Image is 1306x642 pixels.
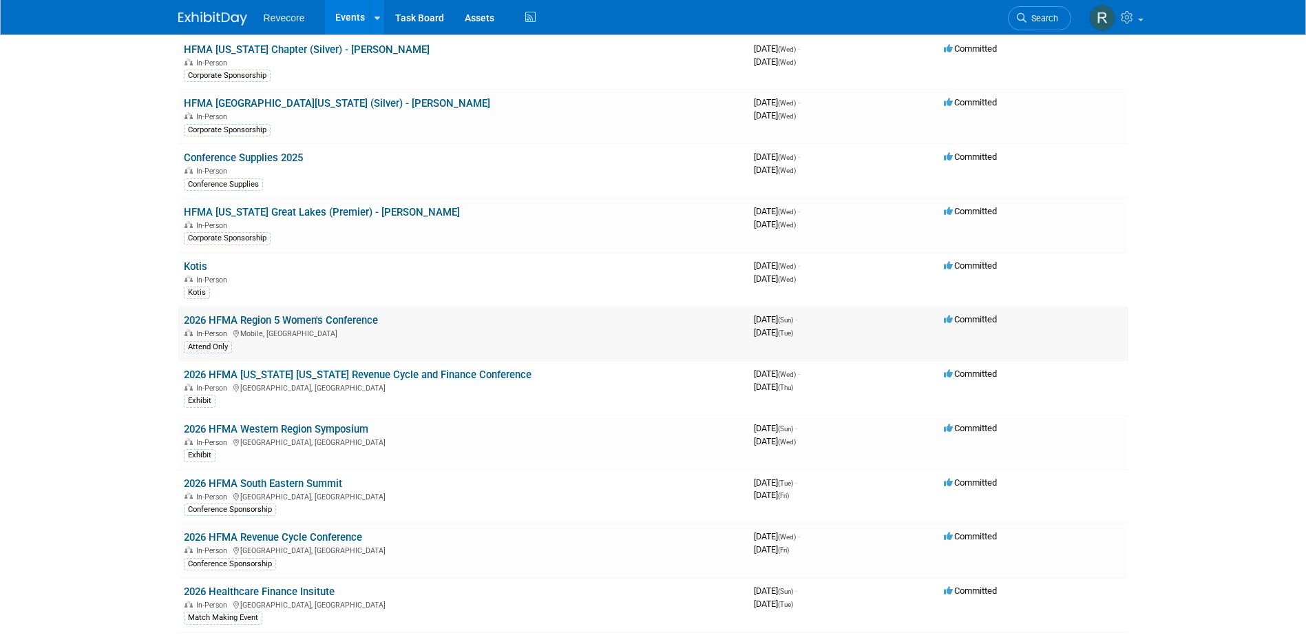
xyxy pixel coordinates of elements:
[754,56,796,67] span: [DATE]
[754,97,800,107] span: [DATE]
[778,208,796,216] span: (Wed)
[944,314,997,324] span: Committed
[778,221,796,229] span: (Wed)
[944,260,997,271] span: Committed
[778,546,789,554] span: (Fri)
[196,601,231,610] span: In-Person
[196,493,231,501] span: In-Person
[184,395,215,407] div: Exhibit
[778,438,796,446] span: (Wed)
[754,490,789,500] span: [DATE]
[196,59,231,68] span: In-Person
[754,314,797,324] span: [DATE]
[1008,6,1071,30] a: Search
[184,490,743,501] div: [GEOGRAPHIC_DATA], [GEOGRAPHIC_DATA]
[754,43,800,54] span: [DATE]
[184,586,335,598] a: 2026 Healthcare Finance Insitute
[778,45,796,53] span: (Wed)
[798,97,800,107] span: -
[196,329,231,338] span: In-Person
[184,436,743,447] div: [GEOGRAPHIC_DATA], [GEOGRAPHIC_DATA]
[184,599,743,610] div: [GEOGRAPHIC_DATA], [GEOGRAPHIC_DATA]
[184,124,271,136] div: Corporate Sponsorship
[778,425,793,433] span: (Sun)
[944,477,997,488] span: Committed
[196,546,231,555] span: In-Person
[185,276,193,282] img: In-Person Event
[184,287,210,299] div: Kotis
[795,586,797,596] span: -
[196,221,231,230] span: In-Person
[754,382,793,392] span: [DATE]
[196,276,231,284] span: In-Person
[778,371,796,378] span: (Wed)
[798,260,800,271] span: -
[184,314,378,327] a: 2026 HFMA Region 5 Women's Conference
[754,544,789,555] span: [DATE]
[184,206,460,218] a: HFMA [US_STATE] Great Lakes (Premier) - [PERSON_NAME]
[754,206,800,216] span: [DATE]
[185,112,193,119] img: In-Person Event
[185,601,193,608] img: In-Person Event
[196,112,231,121] span: In-Person
[795,314,797,324] span: -
[944,206,997,216] span: Committed
[778,154,796,161] span: (Wed)
[754,369,800,379] span: [DATE]
[944,369,997,379] span: Committed
[184,152,303,164] a: Conference Supplies 2025
[778,262,796,270] span: (Wed)
[754,586,797,596] span: [DATE]
[754,599,793,609] span: [DATE]
[754,531,800,541] span: [DATE]
[196,167,231,176] span: In-Person
[185,221,193,228] img: In-Person Event
[778,479,793,487] span: (Tue)
[778,601,793,608] span: (Tue)
[264,12,305,23] span: Revecore
[184,232,271,245] div: Corporate Sponsorship
[795,477,797,488] span: -
[184,531,362,543] a: 2026 HFMA Revenue Cycle Conference
[778,99,796,107] span: (Wed)
[778,384,793,391] span: (Thu)
[944,43,997,54] span: Committed
[185,438,193,445] img: In-Person Event
[778,492,789,499] span: (Fri)
[778,112,796,120] span: (Wed)
[184,327,743,338] div: Mobile, [GEOGRAPHIC_DATA]
[778,59,796,66] span: (Wed)
[184,369,531,381] a: 2026 HFMA [US_STATE] [US_STATE] Revenue Cycle and Finance Conference
[754,423,797,433] span: [DATE]
[1026,13,1058,23] span: Search
[754,165,796,175] span: [DATE]
[944,586,997,596] span: Committed
[184,504,276,516] div: Conference Sponsorship
[1089,5,1115,31] img: Rachael Sires
[184,558,276,570] div: Conference Sponsorship
[944,97,997,107] span: Committed
[178,12,247,25] img: ExhibitDay
[185,329,193,336] img: In-Person Event
[184,178,263,191] div: Conference Supplies
[184,260,207,273] a: Kotis
[754,260,800,271] span: [DATE]
[798,43,800,54] span: -
[944,152,997,162] span: Committed
[754,327,793,338] span: [DATE]
[798,152,800,162] span: -
[184,382,743,393] div: [GEOGRAPHIC_DATA], [GEOGRAPHIC_DATA]
[185,167,193,174] img: In-Person Event
[798,531,800,541] span: -
[184,477,342,490] a: 2026 HFMA South Eastern Summit
[778,533,796,541] span: (Wed)
[184,341,232,353] div: Attend Only
[798,369,800,379] span: -
[778,329,793,337] span: (Tue)
[184,612,262,624] div: Match Making Event
[778,276,796,283] span: (Wed)
[778,167,796,174] span: (Wed)
[185,59,193,65] img: In-Person Event
[754,477,797,488] span: [DATE]
[944,531,997,541] span: Committed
